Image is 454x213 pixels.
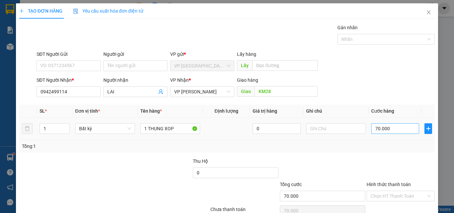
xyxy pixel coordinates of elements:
[103,51,168,58] div: Người gửi
[253,108,277,114] span: Giá trị hàng
[174,61,230,71] span: VP Sài Gòn
[19,9,24,13] span: plus
[237,52,256,57] span: Lấy hàng
[22,123,33,134] button: delete
[419,3,438,22] button: Close
[425,126,432,131] span: plus
[255,86,318,97] input: Dọc đường
[170,51,234,58] div: VP gửi
[367,182,411,187] label: Hình thức thanh toán
[170,77,189,83] span: VP Nhận
[22,143,176,150] div: Tổng: 1
[37,76,101,84] div: SĐT Người Nhận
[75,108,100,114] span: Đơn vị tính
[253,123,300,134] input: 0
[174,87,230,97] span: VP Phan Thiết
[158,89,164,94] span: user-add
[103,76,168,84] div: Người nhận
[193,159,208,164] span: Thu Hộ
[252,60,318,71] input: Dọc đường
[73,9,78,14] img: icon
[280,182,302,187] span: Tổng cước
[214,108,238,114] span: Định lượng
[40,108,45,114] span: SL
[237,60,252,71] span: Lấy
[79,124,131,134] span: Bất kỳ
[337,25,358,30] label: Gán nhãn
[73,8,143,14] span: Yêu cầu xuất hóa đơn điện tử
[303,105,369,118] th: Ghi chú
[140,123,200,134] input: VD: Bàn, Ghế
[37,51,101,58] div: SĐT Người Gửi
[140,108,162,114] span: Tên hàng
[237,77,258,83] span: Giao hàng
[237,86,255,97] span: Giao
[371,108,394,114] span: Cước hàng
[426,10,431,15] span: close
[306,123,366,134] input: Ghi Chú
[19,8,62,14] span: TẠO ĐƠN HÀNG
[424,123,432,134] button: plus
